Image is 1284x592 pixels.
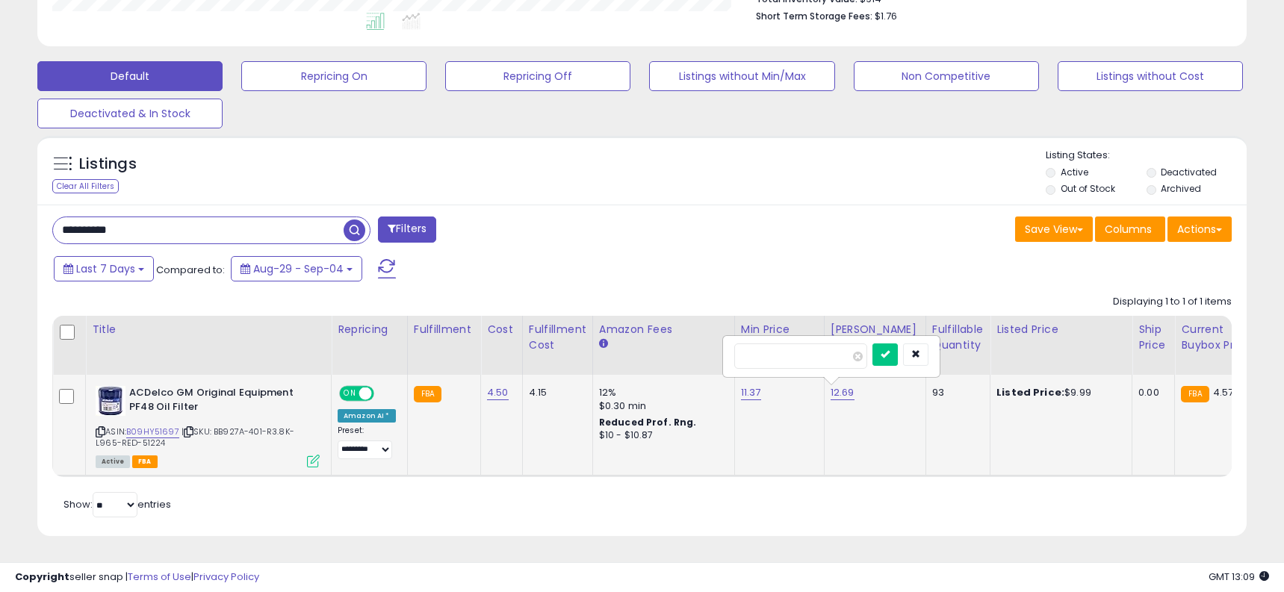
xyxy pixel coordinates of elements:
[156,263,225,277] span: Compared to:
[996,322,1126,337] div: Listed Price
[338,426,396,459] div: Preset:
[76,261,135,276] span: Last 7 Days
[414,386,441,402] small: FBA
[1113,295,1232,309] div: Displaying 1 to 1 of 1 items
[92,322,325,337] div: Title
[599,386,723,399] div: 12%
[15,570,259,585] div: seller snap | |
[341,387,359,400] span: ON
[1181,322,1258,353] div: Current Buybox Price
[599,322,728,337] div: Amazon Fees
[831,385,855,400] a: 12.69
[126,426,179,438] a: B09HY51697
[52,179,119,193] div: Clear All Filters
[875,9,897,23] span: $1.76
[756,10,872,22] b: Short Term Storage Fees:
[129,386,311,417] b: ACDelco GM Original Equipment PF48 Oil Filter
[378,216,436,243] button: Filters
[529,322,586,353] div: Fulfillment Cost
[96,455,130,468] span: All listings currently available for purchase on Amazon
[649,61,834,91] button: Listings without Min/Max
[1061,182,1115,195] label: Out of Stock
[96,386,320,466] div: ASIN:
[1213,385,1234,399] span: 4.57
[599,429,723,442] div: $10 - $10.87
[37,99,223,128] button: Deactivated & In Stock
[193,570,259,584] a: Privacy Policy
[831,322,919,337] div: [PERSON_NAME]
[338,409,396,423] div: Amazon AI *
[1161,166,1217,178] label: Deactivated
[1161,182,1201,195] label: Archived
[741,322,818,337] div: Min Price
[1061,166,1088,178] label: Active
[37,61,223,91] button: Default
[1105,222,1152,237] span: Columns
[445,61,630,91] button: Repricing Off
[1181,386,1209,402] small: FBA
[1058,61,1243,91] button: Listings without Cost
[54,256,154,281] button: Last 7 Days
[1046,149,1247,163] p: Listing States:
[132,455,158,468] span: FBA
[241,61,427,91] button: Repricing On
[487,322,516,337] div: Cost
[599,337,608,351] small: Amazon Fees.
[96,386,125,416] img: 412iz2S1siL._SL40_.jpg
[231,256,362,281] button: Aug-29 - Sep-04
[1138,386,1163,399] div: 0.00
[338,322,401,337] div: Repricing
[741,385,761,400] a: 11.37
[1209,570,1269,584] span: 2025-09-12 13:09 GMT
[599,399,723,413] div: $0.30 min
[996,386,1120,399] div: $9.99
[1015,216,1093,242] button: Save View
[854,61,1039,91] button: Non Competitive
[599,416,697,429] b: Reduced Prof. Rng.
[63,497,171,511] span: Show: entries
[372,387,396,400] span: OFF
[932,322,984,353] div: Fulfillable Quantity
[128,570,191,584] a: Terms of Use
[96,426,294,448] span: | SKU: BB927A-401-R3.8K-L965-RED-51224
[996,385,1064,399] b: Listed Price:
[253,261,344,276] span: Aug-29 - Sep-04
[1138,322,1168,353] div: Ship Price
[529,386,581,399] div: 4.15
[1095,216,1165,242] button: Columns
[487,385,509,400] a: 4.50
[932,386,978,399] div: 93
[79,154,137,175] h5: Listings
[1167,216,1232,242] button: Actions
[15,570,69,584] strong: Copyright
[414,322,474,337] div: Fulfillment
